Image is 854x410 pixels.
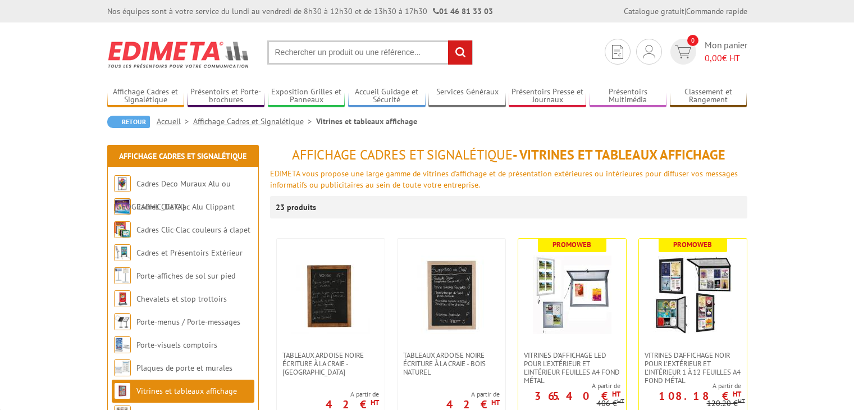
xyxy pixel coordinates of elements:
[114,313,131,330] img: Porte-menus / Porte-messages
[446,401,500,408] p: 42 €
[433,6,493,16] strong: 01 46 81 33 03
[639,351,747,385] a: VITRINES D'AFFICHAGE NOIR POUR L'EXTÉRIEUR ET L'INTÉRIEUR 1 À 12 FEUILLES A4 FOND MÉTAL
[292,146,513,163] span: Affichage Cadres et Signalétique
[136,294,227,304] a: Chevalets et stop trottoirs
[114,382,131,399] img: Vitrines et tableaux affichage
[518,351,626,385] a: Vitrines d'affichage LED pour l'extérieur et l'intérieur feuilles A4 fond métal
[114,179,231,212] a: Cadres Deco Muraux Alu ou [GEOGRAPHIC_DATA]
[617,397,624,405] sup: HT
[491,398,500,407] sup: HT
[675,45,691,58] img: devis rapide
[267,40,473,65] input: Rechercher un produit ou une référence...
[270,148,747,162] h1: - Vitrines et tableaux affichage
[282,351,379,376] span: Tableaux Ardoise Noire écriture à la craie - [GEOGRAPHIC_DATA]
[686,6,747,16] a: Commande rapide
[119,151,246,161] a: Affichage Cadres et Signalétique
[533,256,611,334] img: Vitrines d'affichage LED pour l'extérieur et l'intérieur feuilles A4 fond métal
[624,6,684,16] a: Catalogue gratuit
[114,359,131,376] img: Plaques de porte et murales
[412,256,491,334] img: Tableaux Ardoise Noire écriture à la craie - Bois Naturel
[136,225,250,235] a: Cadres Clic-Clac couleurs à clapet
[277,351,385,376] a: Tableaux Ardoise Noire écriture à la craie - [GEOGRAPHIC_DATA]
[738,397,745,405] sup: HT
[136,202,235,212] a: Cadres Clic-Clac Alu Clippant
[371,398,379,407] sup: HT
[612,45,623,59] img: devis rapide
[136,340,217,350] a: Porte-visuels comptoirs
[107,116,150,128] a: Retour
[157,116,193,126] a: Accueil
[326,390,379,399] span: A partir de
[705,39,747,65] span: Mon panier
[403,351,500,376] span: Tableaux Ardoise Noire écriture à la craie - Bois Naturel
[535,393,620,399] p: 365.40 €
[268,87,345,106] a: Exposition Grilles et Panneaux
[348,87,426,106] a: Accueil Guidage et Sécurité
[705,52,722,63] span: 0,00
[276,196,318,218] p: 23 produits
[639,381,741,390] span: A partir de
[645,351,741,385] span: VITRINES D'AFFICHAGE NOIR POUR L'EXTÉRIEUR ET L'INTÉRIEUR 1 À 12 FEUILLES A4 FOND MÉTAL
[114,221,131,238] img: Cadres Clic-Clac couleurs à clapet
[114,290,131,307] img: Chevalets et stop trottoirs
[188,87,265,106] a: Présentoirs et Porte-brochures
[107,87,185,106] a: Affichage Cadres et Signalétique
[107,34,250,75] img: Edimeta
[707,399,745,408] p: 120.20 €
[136,386,237,396] a: Vitrines et tableaux affichage
[733,389,741,399] sup: HT
[687,35,698,46] span: 0
[670,87,747,106] a: Classement et Rangement
[114,244,131,261] img: Cadres et Présentoirs Extérieur
[270,168,747,190] p: EDIMETA vous propose une large gamme de vitrines d'affichage et de présentation extérieures ou in...
[136,317,240,327] a: Porte-menus / Porte-messages
[316,116,417,127] li: Vitrines et tableaux affichage
[107,6,493,17] div: Nos équipes sont à votre service du lundi au vendredi de 8h30 à 12h30 et de 13h30 à 17h30
[136,271,235,281] a: Porte-affiches de sol sur pied
[114,175,131,192] img: Cadres Deco Muraux Alu ou Bois
[114,336,131,353] img: Porte-visuels comptoirs
[624,6,747,17] div: |
[136,248,243,258] a: Cadres et Présentoirs Extérieur
[446,390,500,399] span: A partir de
[668,39,747,65] a: devis rapide 0 Mon panier 0,00€ HT
[612,389,620,399] sup: HT
[643,45,655,58] img: devis rapide
[428,87,506,106] a: Services Généraux
[448,40,472,65] input: rechercher
[705,52,747,65] span: € HT
[673,240,712,249] b: Promoweb
[136,363,232,373] a: Plaques de porte et murales
[590,87,667,106] a: Présentoirs Multimédia
[509,87,586,106] a: Présentoirs Presse et Journaux
[524,351,620,385] span: Vitrines d'affichage LED pour l'extérieur et l'intérieur feuilles A4 fond métal
[114,267,131,284] img: Porte-affiches de sol sur pied
[654,256,732,334] img: VITRINES D'AFFICHAGE NOIR POUR L'EXTÉRIEUR ET L'INTÉRIEUR 1 À 12 FEUILLES A4 FOND MÉTAL
[291,256,370,334] img: Tableaux Ardoise Noire écriture à la craie - Bois Foncé
[597,399,624,408] p: 406 €
[552,240,591,249] b: Promoweb
[659,393,741,399] p: 108.18 €
[518,381,620,390] span: A partir de
[326,401,379,408] p: 42 €
[398,351,505,376] a: Tableaux Ardoise Noire écriture à la craie - Bois Naturel
[193,116,316,126] a: Affichage Cadres et Signalétique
